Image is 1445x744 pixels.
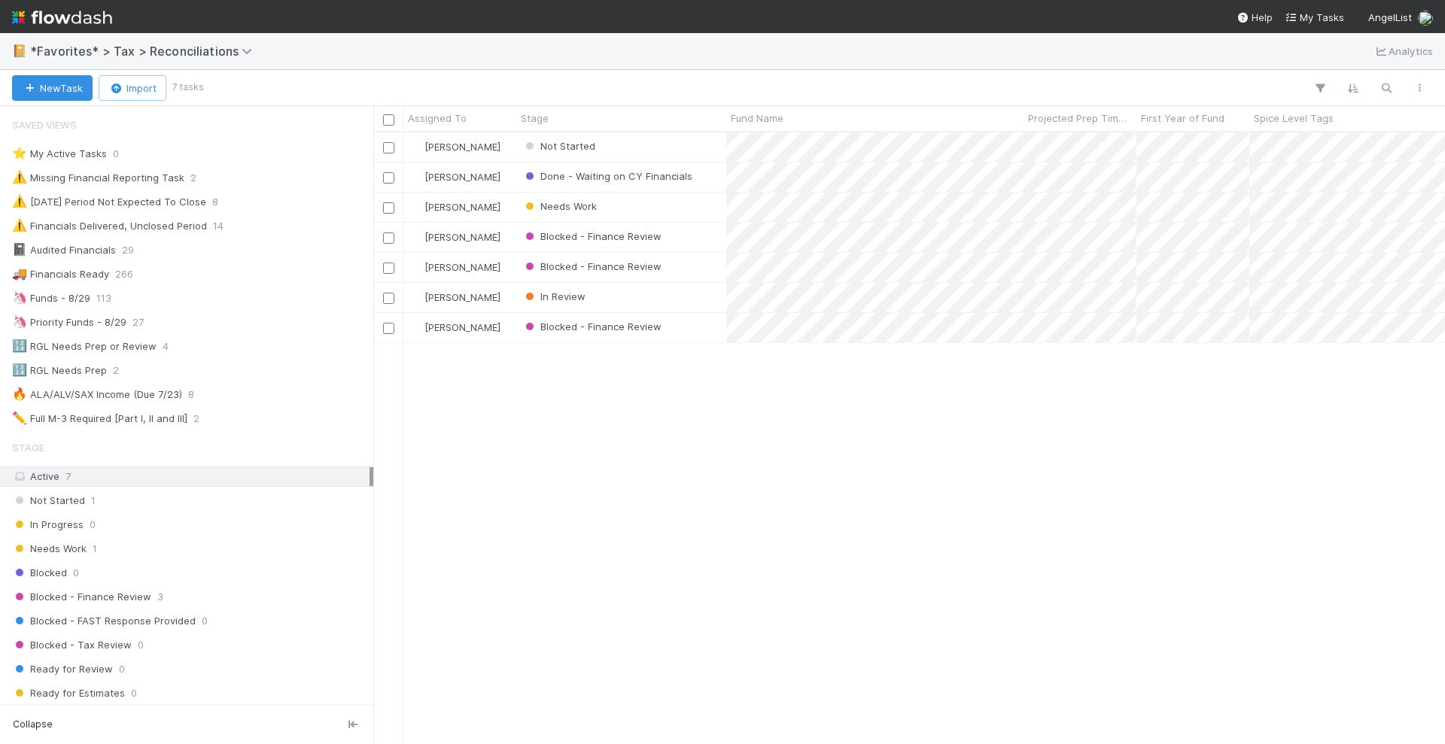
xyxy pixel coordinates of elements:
[113,361,119,380] span: 2
[1368,11,1412,23] span: AngelList
[522,170,692,182] span: Done - Waiting on CY Financials
[410,141,422,153] img: avatar_cfa6ccaa-c7d9-46b3-b608-2ec56ecf97ad.png
[12,660,113,679] span: Ready for Review
[410,201,422,213] img: avatar_cfa6ccaa-c7d9-46b3-b608-2ec56ecf97ad.png
[99,75,166,101] button: Import
[522,229,662,244] div: Blocked - Finance Review
[12,515,84,534] span: In Progress
[383,232,394,244] input: Toggle Row Selected
[410,321,422,333] img: avatar_fee1282a-8af6-4c79-b7c7-bf2cfad99775.png
[522,289,586,304] div: In Review
[383,293,394,304] input: Toggle Row Selected
[383,114,394,126] input: Toggle All Rows Selected
[30,44,260,59] span: *Favorites* > Tax > Reconciliations
[409,139,500,154] div: [PERSON_NAME]
[96,289,111,308] span: 113
[157,588,163,606] span: 3
[73,563,79,582] span: 0
[12,411,27,424] span: ✏️
[522,230,662,242] span: Blocked - Finance Review
[12,313,126,332] div: Priority Funds - 8/29
[12,563,67,582] span: Blocked
[12,315,27,328] span: 🦄
[115,265,133,284] span: 266
[522,319,662,334] div: Blocked - Finance Review
[12,195,27,208] span: ⚠️
[409,290,500,305] div: [PERSON_NAME]
[522,169,692,184] div: Done - Waiting on CY Financials
[424,141,500,153] span: [PERSON_NAME]
[213,217,224,235] span: 14
[522,138,595,153] div: Not Started
[12,684,125,703] span: Ready for Estimates
[12,339,27,352] span: 🔢
[424,171,500,183] span: [PERSON_NAME]
[163,337,169,356] span: 4
[12,193,206,211] div: [DATE] Period Not Expected To Close
[521,111,549,126] span: Stage
[12,291,27,304] span: 🦄
[12,217,207,235] div: Financials Delivered, Unclosed Period
[132,313,144,332] span: 27
[12,467,370,486] div: Active
[522,200,597,212] span: Needs Work
[522,199,597,214] div: Needs Work
[1285,10,1344,25] a: My Tasks
[409,169,500,184] div: [PERSON_NAME]
[119,660,125,679] span: 0
[12,491,85,510] span: Not Started
[12,539,87,558] span: Needs Work
[131,684,137,703] span: 0
[91,491,96,510] span: 1
[12,241,116,260] div: Audited Financials
[522,260,662,272] span: Blocked - Finance Review
[12,169,184,187] div: Missing Financial Reporting Task
[65,470,71,482] span: 7
[410,171,422,183] img: avatar_04ed6c9e-3b93-401c-8c3a-8fad1b1fc72c.png
[12,337,157,356] div: RGL Needs Prep or Review
[408,111,467,126] span: Assigned To
[731,111,783,126] span: Fund Name
[212,193,218,211] span: 8
[424,291,500,303] span: [PERSON_NAME]
[1254,111,1334,126] span: Spice Level Tags
[1418,11,1433,26] img: avatar_711f55b7-5a46-40da-996f-bc93b6b86381.png
[522,259,662,274] div: Blocked - Finance Review
[383,323,394,334] input: Toggle Row Selected
[12,363,27,376] span: 🔢
[383,172,394,184] input: Toggle Row Selected
[409,260,500,275] div: [PERSON_NAME]
[12,361,107,380] div: RGL Needs Prep
[190,169,196,187] span: 2
[12,612,196,630] span: Blocked - FAST Response Provided
[410,261,422,273] img: avatar_fee1282a-8af6-4c79-b7c7-bf2cfad99775.png
[12,5,112,30] img: logo-inverted-e16ddd16eac7371096b0.svg
[1374,42,1433,60] a: Analytics
[12,267,27,280] span: 🚚
[138,636,144,654] span: 0
[202,612,208,630] span: 0
[383,263,394,274] input: Toggle Row Selected
[410,291,422,303] img: avatar_85833754-9fc2-4f19-a44b-7938606ee299.png
[12,243,27,256] span: 📓
[1237,10,1273,25] div: Help
[12,265,109,284] div: Financials Ready
[188,385,194,404] span: 8
[522,320,662,333] span: Blocked - Finance Review
[12,433,44,463] span: Stage
[522,290,586,302] span: In Review
[410,231,422,243] img: avatar_fee1282a-8af6-4c79-b7c7-bf2cfad99775.png
[12,588,151,606] span: Blocked - Finance Review
[93,539,97,558] span: 1
[383,142,394,153] input: Toggle Row Selected
[12,144,107,163] div: My Active Tasks
[424,231,500,243] span: [PERSON_NAME]
[12,147,27,159] span: ⭐
[172,80,204,94] small: 7 tasks
[193,409,199,428] span: 2
[1285,11,1344,23] span: My Tasks
[12,171,27,184] span: ⚠️
[409,229,500,244] div: [PERSON_NAME]
[1141,111,1224,126] span: First Year of Fund
[12,636,132,654] span: Blocked - Tax Review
